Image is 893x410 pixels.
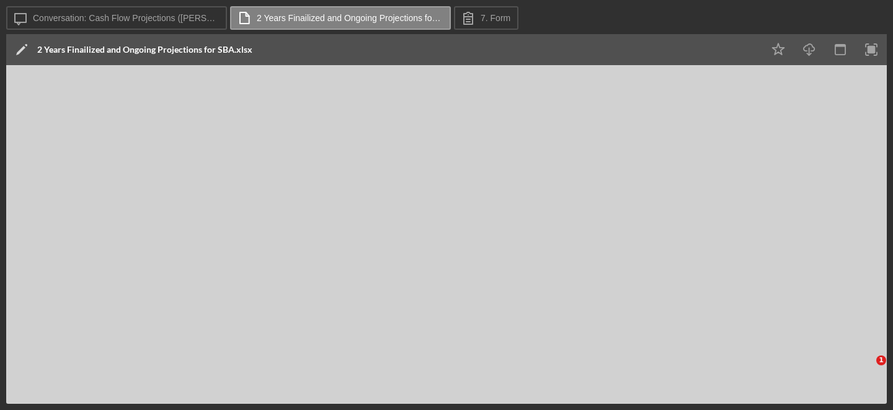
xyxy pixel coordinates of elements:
label: Conversation: Cash Flow Projections ([PERSON_NAME]) [33,13,219,23]
button: 7. Form [454,6,518,30]
iframe: Intercom live chat [851,355,881,385]
button: Conversation: Cash Flow Projections ([PERSON_NAME]) [6,6,227,30]
div: 2 Years Finailized and Ongoing Projections for SBA.xlsx [37,45,252,55]
label: 7. Form [481,13,510,23]
span: 1 [876,355,886,365]
label: 2 Years Finailized and Ongoing Projections for SBA.xlsx [257,13,443,23]
iframe: Document Preview [6,65,887,404]
button: 2 Years Finailized and Ongoing Projections for SBA.xlsx [230,6,451,30]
